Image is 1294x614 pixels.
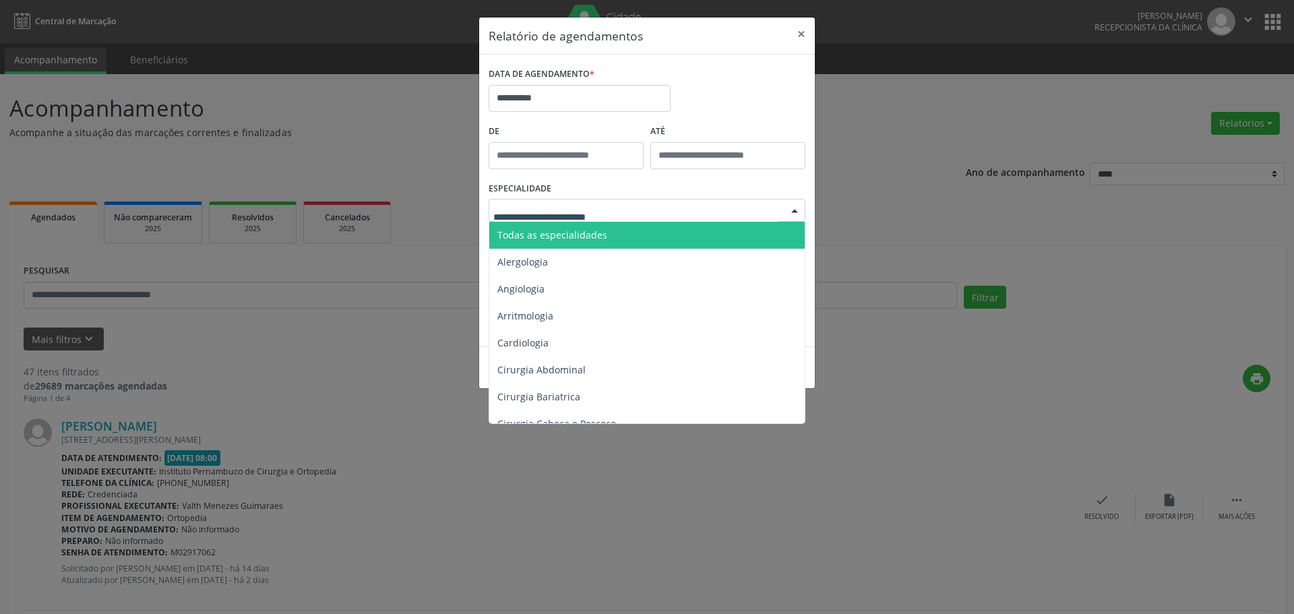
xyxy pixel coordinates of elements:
[489,64,594,85] label: DATA DE AGENDAMENTO
[489,121,644,142] label: De
[497,309,553,322] span: Arritmologia
[497,363,586,376] span: Cirurgia Abdominal
[650,121,805,142] label: ATÉ
[497,228,607,241] span: Todas as especialidades
[788,18,815,51] button: Close
[489,27,643,44] h5: Relatório de agendamentos
[497,282,545,295] span: Angiologia
[497,255,548,268] span: Alergologia
[489,179,551,199] label: ESPECIALIDADE
[497,390,580,403] span: Cirurgia Bariatrica
[497,336,549,349] span: Cardiologia
[497,417,616,430] span: Cirurgia Cabeça e Pescoço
